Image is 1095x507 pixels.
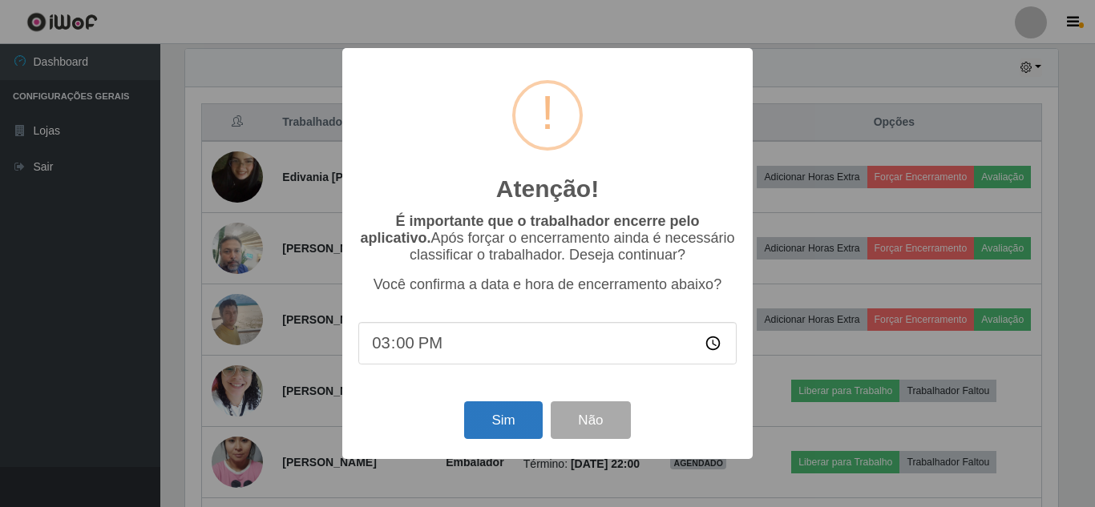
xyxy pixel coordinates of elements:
[496,175,599,203] h2: Atenção!
[358,276,737,293] p: Você confirma a data e hora de encerramento abaixo?
[360,213,699,246] b: É importante que o trabalhador encerre pelo aplicativo.
[358,213,737,264] p: Após forçar o encerramento ainda é necessário classificar o trabalhador. Deseja continuar?
[464,401,542,439] button: Sim
[551,401,630,439] button: Não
